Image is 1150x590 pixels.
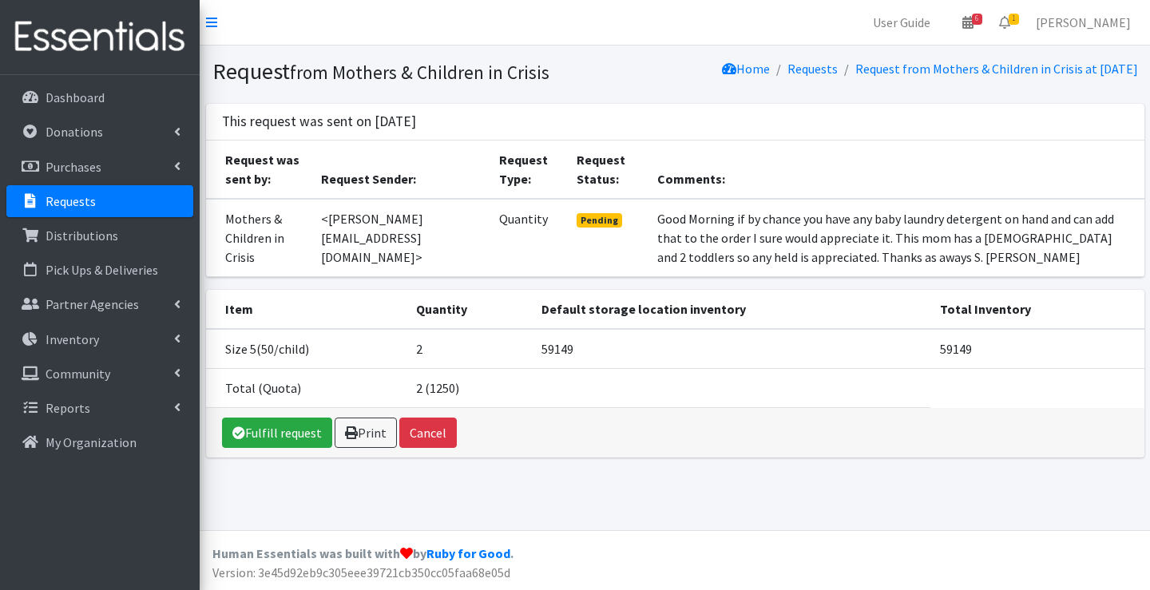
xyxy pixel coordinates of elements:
[206,290,406,329] th: Item
[206,368,406,407] td: Total (Quota)
[46,262,158,278] p: Pick Ups & Deliveries
[532,329,930,369] td: 59149
[222,113,416,130] h3: This request was sent on [DATE]
[426,545,510,561] a: Ruby for Good
[855,61,1138,77] a: Request from Mothers & Children in Crisis at [DATE]
[212,564,510,580] span: Version: 3e45d92eb9c305eee39721cb350cc05faa68e05d
[335,418,397,448] a: Print
[406,329,532,369] td: 2
[1009,14,1019,25] span: 1
[46,366,110,382] p: Community
[6,392,193,424] a: Reports
[46,124,103,140] p: Donations
[986,6,1023,38] a: 1
[6,288,193,320] a: Partner Agencies
[6,185,193,217] a: Requests
[6,254,193,286] a: Pick Ups & Deliveries
[6,220,193,251] a: Distributions
[490,199,567,277] td: Quantity
[46,159,101,175] p: Purchases
[972,14,982,25] span: 6
[206,199,312,277] td: Mothers & Children in Crisis
[206,141,312,199] th: Request was sent by:
[567,141,648,199] th: Request Status:
[860,6,943,38] a: User Guide
[222,418,332,448] a: Fulfill request
[212,545,514,561] strong: Human Essentials was built with by .
[6,426,193,458] a: My Organization
[46,400,90,416] p: Reports
[1023,6,1144,38] a: [PERSON_NAME]
[46,193,96,209] p: Requests
[6,358,193,390] a: Community
[930,290,1144,329] th: Total Inventory
[950,6,986,38] a: 6
[46,228,118,244] p: Distributions
[406,290,532,329] th: Quantity
[206,329,406,369] td: Size 5(50/child)
[6,323,193,355] a: Inventory
[577,213,622,228] span: Pending
[399,418,457,448] button: Cancel
[648,141,1144,199] th: Comments:
[6,151,193,183] a: Purchases
[406,368,532,407] td: 2 (1250)
[46,296,139,312] p: Partner Agencies
[46,434,137,450] p: My Organization
[46,331,99,347] p: Inventory
[290,61,549,84] small: from Mothers & Children in Crisis
[722,61,770,77] a: Home
[787,61,838,77] a: Requests
[311,199,490,277] td: <[PERSON_NAME][EMAIL_ADDRESS][DOMAIN_NAME]>
[212,57,669,85] h1: Request
[46,89,105,105] p: Dashboard
[6,81,193,113] a: Dashboard
[648,199,1144,277] td: Good Morning if by chance you have any baby laundry detergent on hand and can add that to the ord...
[490,141,567,199] th: Request Type:
[930,329,1144,369] td: 59149
[311,141,490,199] th: Request Sender:
[532,290,930,329] th: Default storage location inventory
[6,10,193,64] img: HumanEssentials
[6,116,193,148] a: Donations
